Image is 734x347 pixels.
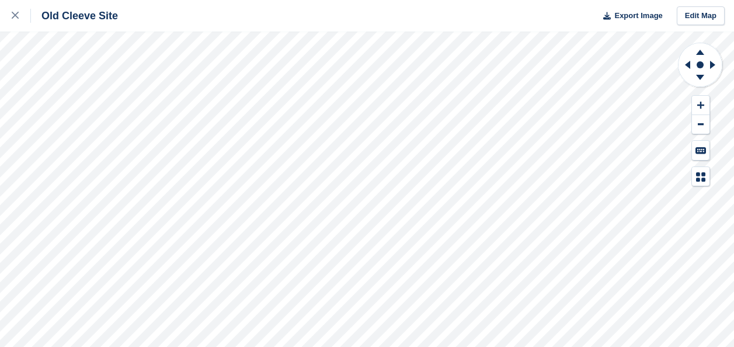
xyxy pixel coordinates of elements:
button: Zoom Out [692,115,709,134]
button: Export Image [596,6,663,26]
button: Keyboard Shortcuts [692,141,709,160]
div: Old Cleeve Site [31,9,118,23]
button: Zoom In [692,96,709,115]
a: Edit Map [677,6,725,26]
span: Export Image [614,10,662,22]
button: Map Legend [692,167,709,186]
